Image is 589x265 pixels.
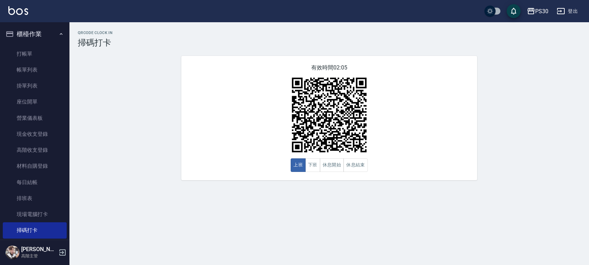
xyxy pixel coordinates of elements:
[78,31,581,35] h2: QRcode Clock In
[3,206,67,222] a: 現場電腦打卡
[21,246,57,253] h5: [PERSON_NAME]
[3,62,67,78] a: 帳單列表
[554,5,581,18] button: 登出
[320,158,344,172] button: 休息開始
[3,174,67,190] a: 每日結帳
[291,158,306,172] button: 上班
[305,158,320,172] button: 下班
[3,158,67,174] a: 材料自購登錄
[3,78,67,94] a: 掛單列表
[3,110,67,126] a: 營業儀表板
[524,4,551,18] button: PS30
[8,6,28,15] img: Logo
[3,46,67,62] a: 打帳單
[3,222,67,238] a: 掃碼打卡
[3,94,67,110] a: 座位開單
[343,158,368,172] button: 休息結束
[535,7,548,16] div: PS30
[78,38,581,48] h3: 掃碼打卡
[6,246,19,259] img: Person
[21,253,57,259] p: 高階主管
[3,126,67,142] a: 現金收支登錄
[181,56,477,180] div: 有效時間 02:05
[507,4,521,18] button: save
[3,142,67,158] a: 高階收支登錄
[3,25,67,43] button: 櫃檯作業
[3,190,67,206] a: 排班表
